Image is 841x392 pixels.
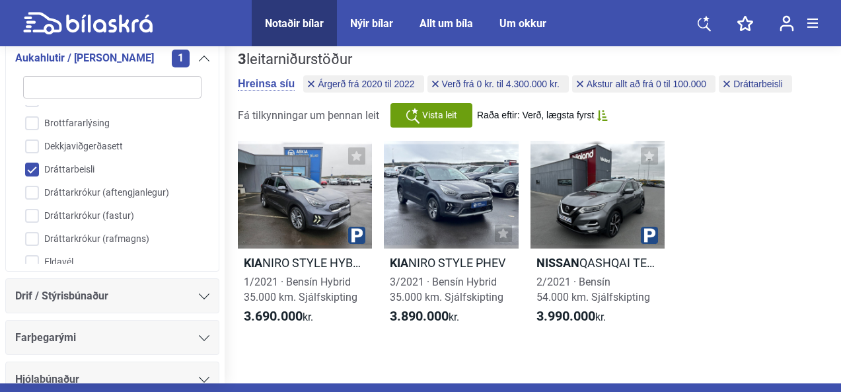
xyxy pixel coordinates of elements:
[477,110,608,121] button: Raða eftir: Verð, lægsta fyrst
[238,51,246,67] b: 3
[499,17,546,30] a: Um okkur
[477,110,594,121] span: Raða eftir: Verð, lægsta fyrst
[536,308,595,324] b: 3.990.000
[719,75,792,93] button: Dráttarbeisli
[172,50,190,67] span: 1
[641,227,658,244] img: parking.png
[238,255,372,270] h2: NIRO STYLE HYBRID
[244,308,303,324] b: 3.690.000
[780,15,794,32] img: user-login.svg
[238,51,795,68] div: leitarniðurstöður
[733,79,783,89] span: Dráttarbeisli
[238,141,372,336] a: KiaNIRO STYLE HYBRID1/2021 · Bensín Hybrid35.000 km. Sjálfskipting3.690.000kr.
[238,77,295,91] button: Hreinsa síu
[390,309,459,325] span: kr.
[427,75,569,93] button: Verð frá 0 kr. til 4.300.000 kr.
[238,109,379,122] span: Fá tilkynningar um þennan leit
[318,79,414,89] span: Árgerð frá 2020 til 2022
[422,108,457,122] span: Vista leit
[390,256,408,270] b: Kia
[265,17,324,30] a: Notaðir bílar
[530,141,665,336] a: NissanQASHQAI TEKNA 2WD2/2021 · Bensín54.000 km. Sjálfskipting3.990.000kr.
[530,255,665,270] h2: QASHQAI TEKNA 2WD
[15,370,79,389] span: Hjólabúnaður
[244,256,262,270] b: Kia
[536,309,606,325] span: kr.
[15,49,154,67] span: Aukahlutir / [PERSON_NAME]
[15,329,76,347] span: Farþegarými
[442,79,560,89] span: Verð frá 0 kr. til 4.300.000 kr.
[536,276,650,303] span: 2/2021 · Bensín 54.000 km. Sjálfskipting
[420,17,473,30] a: Allt um bíla
[572,75,715,93] button: Akstur allt að frá 0 til 100.000
[15,287,108,305] span: Drif / Stýrisbúnaður
[587,79,706,89] span: Akstur allt að frá 0 til 100.000
[390,276,503,303] span: 3/2021 · Bensín Hybrid 35.000 km. Sjálfskipting
[350,17,393,30] a: Nýir bílar
[244,309,313,325] span: kr.
[244,276,357,303] span: 1/2021 · Bensín Hybrid 35.000 km. Sjálfskipting
[384,255,518,270] h2: NIRO STYLE PHEV
[390,308,449,324] b: 3.890.000
[303,75,423,93] button: Árgerð frá 2020 til 2022
[348,227,365,244] img: parking.png
[536,256,579,270] b: Nissan
[384,141,518,336] a: KiaNIRO STYLE PHEV3/2021 · Bensín Hybrid35.000 km. Sjálfskipting3.890.000kr.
